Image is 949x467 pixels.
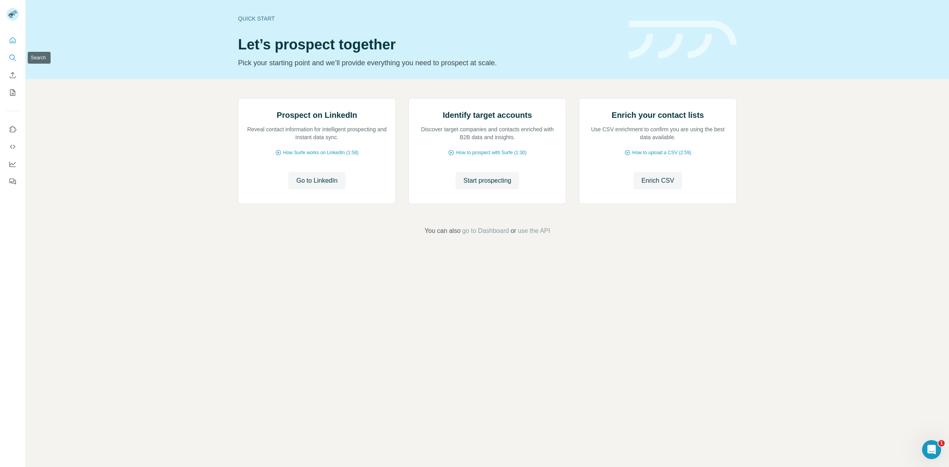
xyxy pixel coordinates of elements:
button: Feedback [6,174,19,189]
button: My lists [6,85,19,100]
h2: Enrich your contact lists [612,110,704,121]
span: or [510,226,516,236]
p: Discover target companies and contacts enriched with B2B data and insights. [417,125,558,141]
button: Start prospecting [456,172,519,189]
div: Quick start [238,15,619,23]
button: Use Surfe API [6,140,19,154]
img: banner [629,21,737,59]
button: Search [6,51,19,65]
h2: Prospect on LinkedIn [277,110,357,121]
button: Enrich CSV [633,172,682,189]
span: How to upload a CSV (2:59) [632,149,691,156]
span: Start prospecting [463,176,511,185]
button: Go to LinkedIn [288,172,345,189]
span: Go to LinkedIn [296,176,337,185]
span: Enrich CSV [641,176,674,185]
h1: Let’s prospect together [238,37,619,53]
button: Use Surfe on LinkedIn [6,122,19,136]
span: How to prospect with Surfe (1:30) [456,149,526,156]
iframe: Intercom live chat [922,440,941,459]
span: How Surfe works on LinkedIn (1:58) [283,149,359,156]
span: You can also [425,226,461,236]
p: Use CSV enrichment to confirm you are using the best data available. [587,125,728,141]
button: Enrich CSV [6,68,19,82]
h2: Identify target accounts [443,110,532,121]
button: Dashboard [6,157,19,171]
p: Pick your starting point and we’ll provide everything you need to prospect at scale. [238,57,619,68]
button: go to Dashboard [462,226,509,236]
p: Reveal contact information for intelligent prospecting and instant data sync. [246,125,388,141]
span: 1 [938,440,945,446]
button: use the API [518,226,550,236]
button: Quick start [6,33,19,47]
